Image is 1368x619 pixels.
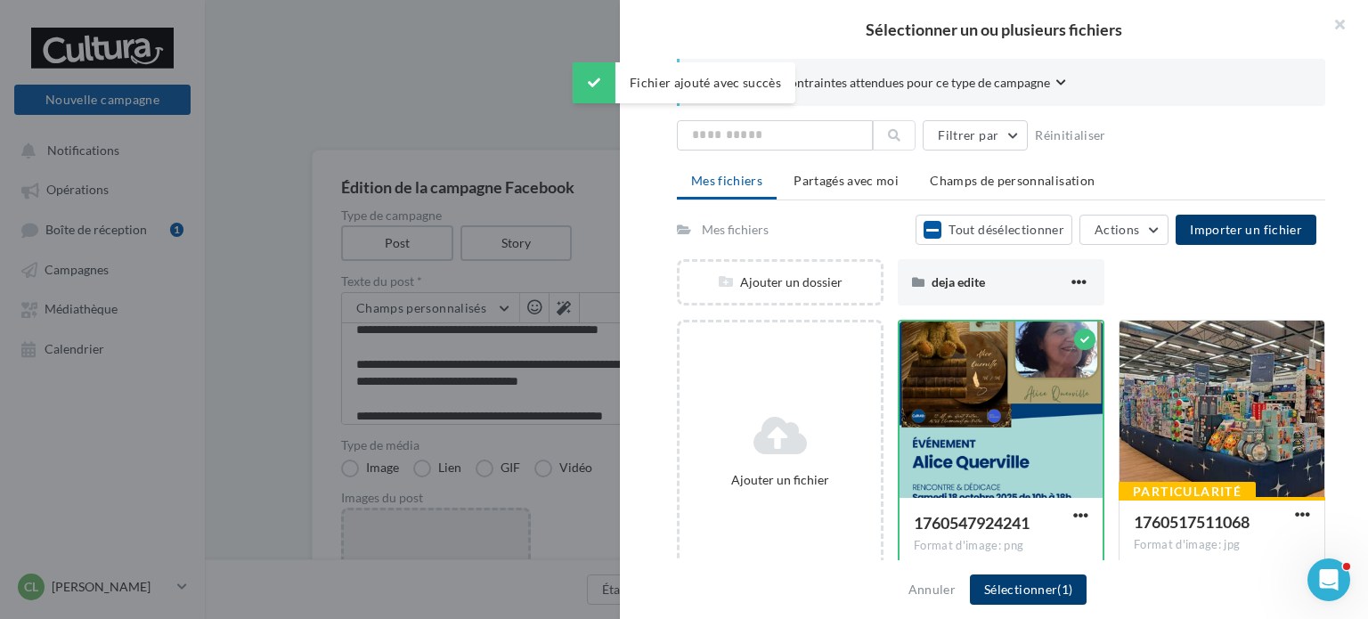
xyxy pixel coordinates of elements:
div: Mes fichiers [702,221,769,239]
button: Réinitialiser [1028,125,1113,146]
span: (1) [1057,582,1072,597]
div: Format d'image: png [914,538,1088,554]
div: Format d'image: jpg [1134,537,1310,553]
span: 1760517511068 [1134,512,1250,532]
button: Actions [1079,215,1168,245]
div: Ajouter un fichier [687,471,874,489]
span: Champs de personnalisation [930,173,1095,188]
h2: Sélectionner un ou plusieurs fichiers [648,21,1339,37]
button: Importer un fichier [1176,215,1316,245]
span: Actions [1095,222,1139,237]
span: Mes fichiers [691,173,762,188]
div: Fichier ajouté avec succès [573,62,795,103]
div: Particularité [1119,482,1256,501]
span: deja edite [932,274,985,289]
div: Ajouter un dossier [680,273,881,291]
button: Sélectionner(1) [970,574,1087,605]
button: Consulter les contraintes attendues pour ce type de campagne [708,73,1066,95]
span: Partagés avec moi [794,173,899,188]
button: Annuler [901,579,963,600]
button: Tout désélectionner [916,215,1072,245]
span: Importer un fichier [1190,222,1302,237]
button: Filtrer par [923,120,1028,151]
span: 1760547924241 [914,513,1030,533]
span: Consulter les contraintes attendues pour ce type de campagne [708,74,1050,92]
iframe: Intercom live chat [1307,558,1350,601]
